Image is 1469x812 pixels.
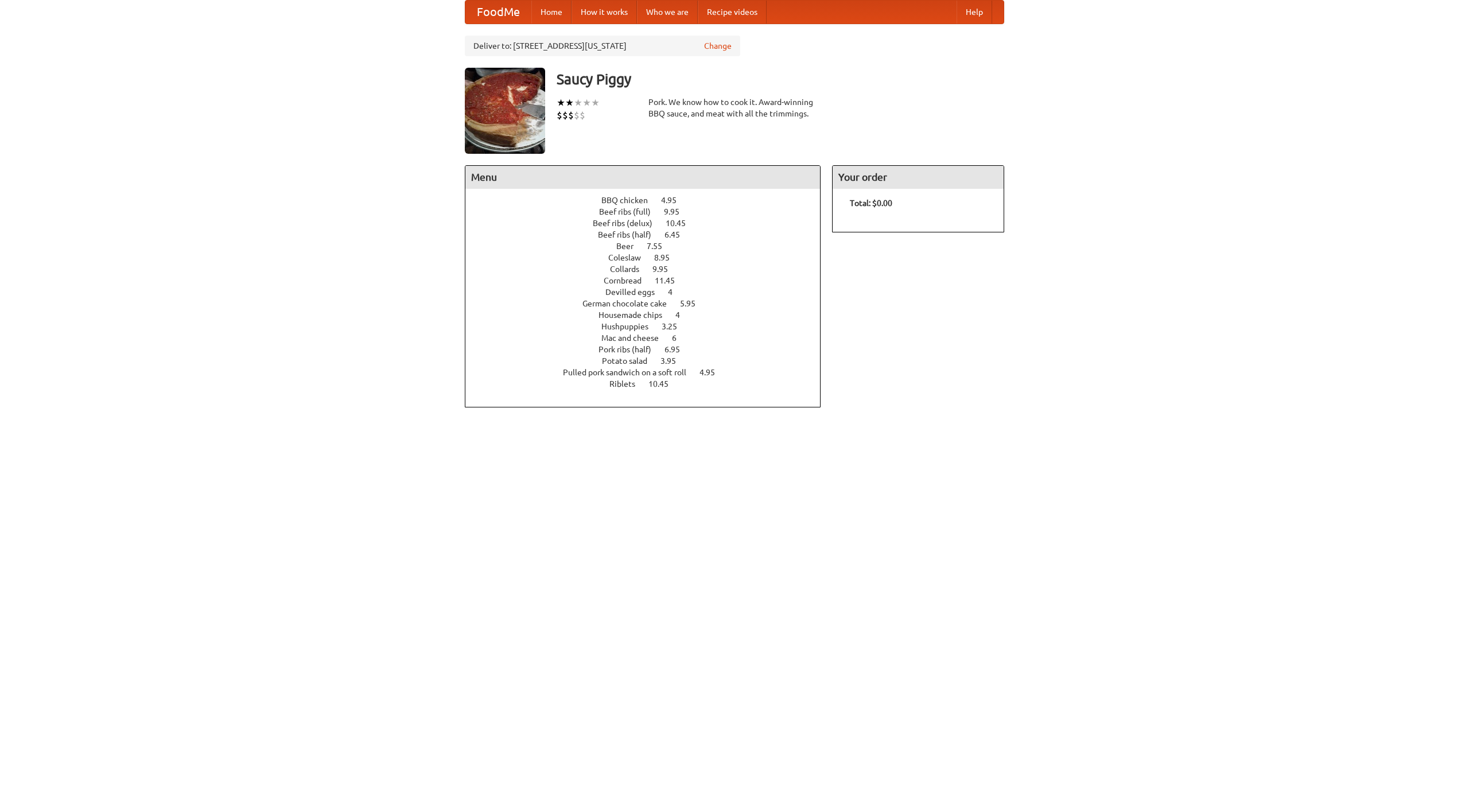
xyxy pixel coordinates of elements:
span: Beer [616,242,645,251]
span: Beef ribs (delux) [593,219,664,228]
span: 5.95 [680,299,707,308]
span: Collards [610,265,651,274]
a: Beef ribs (full) 9.95 [599,207,701,216]
a: Change [704,40,732,52]
li: ★ [565,96,574,109]
li: $ [568,109,574,122]
a: Devilled eggs 4 [605,287,694,297]
span: 4 [675,310,691,320]
span: 10.45 [666,219,697,228]
span: BBQ chicken [601,196,659,205]
span: 4 [668,287,684,297]
span: Hushpuppies [601,322,660,331]
span: 3.25 [662,322,689,331]
span: 10.45 [648,379,680,388]
span: Housemade chips [599,310,674,320]
h4: Menu [465,166,820,189]
span: Beef ribs (full) [599,207,662,216]
a: Pulled pork sandwich on a soft roll 4.95 [563,368,736,377]
span: Cornbread [604,276,653,285]
img: angular.jpg [465,68,545,154]
li: $ [562,109,568,122]
a: Help [957,1,992,24]
h3: Saucy Piggy [557,68,1004,91]
a: Housemade chips 4 [599,310,701,320]
li: ★ [574,96,582,109]
li: ★ [557,96,565,109]
span: Pork ribs (half) [599,345,663,354]
a: Potato salad 3.95 [602,356,697,366]
div: Deliver to: [STREET_ADDRESS][US_STATE] [465,36,740,56]
a: Beer 7.55 [616,242,683,251]
span: Coleslaw [608,253,652,262]
span: Devilled eggs [605,287,666,297]
span: 4.95 [699,368,726,377]
a: Hushpuppies 3.25 [601,322,698,331]
h4: Your order [833,166,1004,189]
a: How it works [572,1,637,24]
span: Mac and cheese [601,333,670,343]
a: Beef ribs (delux) 10.45 [593,219,707,228]
div: Pork. We know how to cook it. Award-winning BBQ sauce, and meat with all the trimmings. [648,96,821,119]
a: Collards 9.95 [610,265,689,274]
span: 6.45 [664,230,691,239]
b: Total: $0.00 [850,199,892,208]
li: ★ [591,96,600,109]
a: Who we are [637,1,698,24]
li: $ [574,109,580,122]
a: German chocolate cake 5.95 [582,299,717,308]
span: Potato salad [602,356,659,366]
span: 9.95 [664,207,691,216]
a: Mac and cheese 6 [601,333,698,343]
span: German chocolate cake [582,299,678,308]
a: Beef ribs (half) 6.45 [598,230,701,239]
span: 8.95 [654,253,681,262]
span: 7.55 [647,242,674,251]
span: 9.95 [652,265,679,274]
a: Coleslaw 8.95 [608,253,691,262]
span: Beef ribs (half) [598,230,663,239]
span: Pulled pork sandwich on a soft roll [563,368,698,377]
span: 6 [672,333,688,343]
a: Riblets 10.45 [609,379,690,388]
li: ★ [582,96,591,109]
a: FoodMe [465,1,531,24]
a: Pork ribs (half) 6.95 [599,345,701,354]
span: 3.95 [660,356,687,366]
a: BBQ chicken 4.95 [601,196,698,205]
a: Recipe videos [698,1,767,24]
span: 6.95 [664,345,691,354]
span: 11.45 [655,276,686,285]
span: 4.95 [661,196,688,205]
li: $ [580,109,585,122]
span: Riblets [609,379,647,388]
a: Home [531,1,572,24]
li: $ [557,109,562,122]
a: Cornbread 11.45 [604,276,696,285]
